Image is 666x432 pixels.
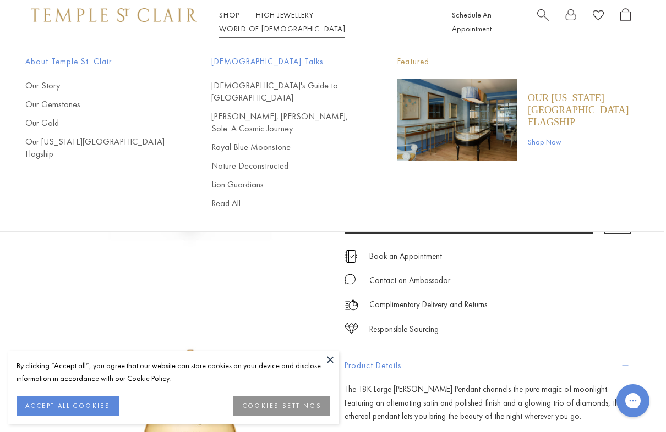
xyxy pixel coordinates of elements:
div: By clicking “Accept all”, you agree that our website can store cookies on your device and disclos... [17,359,330,385]
img: MessageIcon-01_2.svg [345,274,356,285]
span: [DEMOGRAPHIC_DATA] Talks [211,55,353,69]
a: Our [US_STATE][GEOGRAPHIC_DATA] Flagship [528,92,636,128]
a: Lion Guardians [211,179,353,191]
a: Our Story [25,80,167,92]
nav: Main navigation [219,8,427,36]
a: World of [DEMOGRAPHIC_DATA]World of [DEMOGRAPHIC_DATA] [219,24,345,34]
button: Product Details [345,353,631,378]
a: High JewelleryHigh Jewellery [256,10,314,20]
img: icon_sourcing.svg [345,323,358,334]
a: View Wishlist [593,8,604,25]
a: Our Gold [25,117,167,129]
a: Schedule An Appointment [452,10,492,34]
iframe: Gorgias live chat messenger [611,380,655,421]
a: ShopShop [219,10,239,20]
div: Contact an Ambassador [369,274,450,287]
a: Search [537,8,549,36]
p: Complimentary Delivery and Returns [369,298,487,312]
a: Shop Now [528,136,636,148]
div: Responsible Sourcing [369,323,439,336]
a: Read All [211,197,353,209]
button: COOKIES SETTINGS [233,396,330,416]
span: About Temple St. Clair [25,55,167,69]
img: icon_delivery.svg [345,298,358,312]
a: [PERSON_NAME], [PERSON_NAME], Sole: A Cosmic Journey [211,110,353,135]
p: Featured [397,55,636,69]
a: [DEMOGRAPHIC_DATA]'s Guide to [GEOGRAPHIC_DATA] [211,80,353,104]
p: The 18K Large [PERSON_NAME] Pendant channels the pure magic of moonlight. Featuring an alternatin... [345,383,631,423]
button: ACCEPT ALL COOKIES [17,396,119,416]
a: Book an Appointment [369,250,442,262]
img: Temple St. Clair [31,8,197,21]
a: Our [US_STATE][GEOGRAPHIC_DATA] Flagship [25,136,167,160]
a: Our Gemstones [25,98,167,110]
img: icon_appointment.svg [345,250,358,263]
a: Royal Blue Moonstone [211,141,353,153]
a: Open Shopping Bag [620,8,631,36]
a: Nature Deconstructed [211,160,353,172]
